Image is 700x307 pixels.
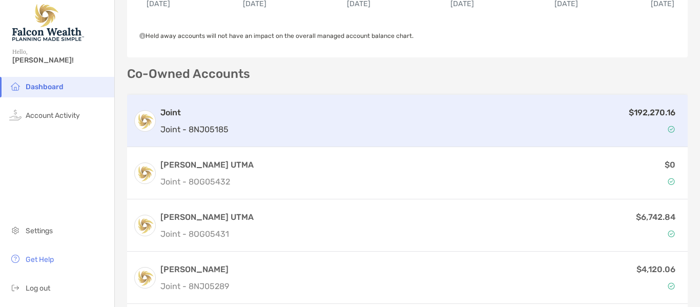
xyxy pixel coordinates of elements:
[668,178,675,185] img: Account Status icon
[12,56,108,65] span: [PERSON_NAME]!
[135,268,155,288] img: logo account
[629,106,675,119] p: $192,270.16
[665,158,675,171] p: $0
[160,211,254,223] h3: [PERSON_NAME] UTMA
[26,111,80,120] span: Account Activity
[668,126,675,133] img: Account Status icon
[135,163,155,183] img: logo account
[12,4,84,41] img: Falcon Wealth Planning Logo
[160,107,229,119] h3: Joint
[26,227,53,235] span: Settings
[9,281,22,294] img: logout icon
[668,230,675,237] img: Account Status icon
[160,123,229,136] p: Joint - 8NJ05185
[26,255,54,264] span: Get Help
[9,80,22,92] img: household icon
[135,215,155,236] img: logo account
[139,32,414,39] span: Held away accounts will not have an impact on the overall managed account balance chart.
[9,109,22,121] img: activity icon
[160,159,254,171] h3: [PERSON_NAME] UTMA
[160,280,229,293] p: Joint - 8NJ05289
[9,253,22,265] img: get-help icon
[26,83,64,91] span: Dashboard
[127,68,688,80] p: Co-Owned Accounts
[135,111,155,131] img: logo account
[9,224,22,236] img: settings icon
[160,228,254,240] p: Joint - 8OG05431
[636,263,675,276] p: $4,120.06
[668,282,675,290] img: Account Status icon
[160,263,229,276] h3: [PERSON_NAME]
[636,211,675,223] p: $6,742.84
[26,284,50,293] span: Log out
[160,175,254,188] p: Joint - 8OG05432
